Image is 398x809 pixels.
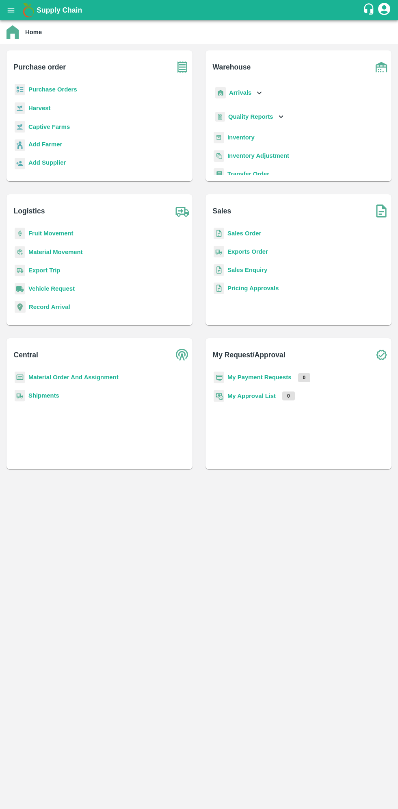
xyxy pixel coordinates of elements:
img: truck [172,201,193,221]
div: account of current user [377,2,392,19]
img: whInventory [214,132,224,144]
b: Central [14,349,38,361]
img: delivery [15,265,25,276]
img: logo [20,2,37,18]
button: open drawer [2,1,20,20]
img: harvest [15,121,25,133]
b: Warehouse [213,61,251,73]
a: Add Farmer [28,140,62,151]
img: sales [214,228,224,239]
b: Home [25,29,42,35]
div: customer-support [363,3,377,17]
img: shipments [15,390,25,402]
img: purchase [172,57,193,77]
img: fruit [15,228,25,239]
img: check [371,345,392,365]
a: Captive Farms [28,124,70,130]
img: farmer [15,139,25,151]
p: 0 [282,391,295,400]
img: centralMaterial [15,372,25,383]
b: Logistics [14,205,45,217]
a: Supply Chain [37,4,363,16]
a: Material Order And Assignment [28,374,119,381]
a: Pricing Approvals [227,285,279,291]
img: inventory [214,150,224,162]
img: shipments [214,246,224,258]
b: Arrivals [229,89,251,96]
div: Arrivals [214,84,264,102]
div: Quality Reports [214,109,286,125]
img: vehicle [15,283,25,295]
a: Inventory Adjustment [227,152,289,159]
img: sales [214,283,224,294]
b: Purchase order [14,61,66,73]
a: Add Supplier [28,158,66,169]
img: qualityReport [215,112,225,122]
a: My Approval List [227,393,276,399]
a: Sales Order [227,230,261,237]
a: Exports Order [227,248,268,255]
a: Transfer Order [227,171,269,177]
a: Export Trip [28,267,60,274]
p: 0 [298,373,311,382]
a: Fruit Movement [28,230,74,237]
a: Vehicle Request [28,285,75,292]
a: Record Arrival [29,304,70,310]
img: sales [214,264,224,276]
img: whArrival [215,87,226,99]
img: recordArrival [15,301,26,313]
a: Material Movement [28,249,83,255]
a: Shipments [28,392,59,399]
img: material [15,246,25,258]
b: Add Supplier [28,159,66,166]
b: Supply Chain [37,6,82,14]
img: payment [214,372,224,383]
a: Harvest [28,105,50,111]
img: supplier [15,158,25,170]
b: My Request/Approval [213,349,286,361]
b: Add Farmer [28,141,62,148]
img: home [6,25,19,39]
img: reciept [15,84,25,96]
img: soSales [371,201,392,221]
b: Sales [213,205,231,217]
img: warehouse [371,57,392,77]
img: central [172,345,193,365]
img: whTransfer [214,168,224,180]
b: Quality Reports [228,113,273,120]
img: approval [214,390,224,402]
a: My Payment Requests [227,374,292,381]
a: Inventory [227,134,255,141]
a: Purchase Orders [28,86,77,93]
a: Sales Enquiry [227,267,267,273]
img: harvest [15,102,25,114]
